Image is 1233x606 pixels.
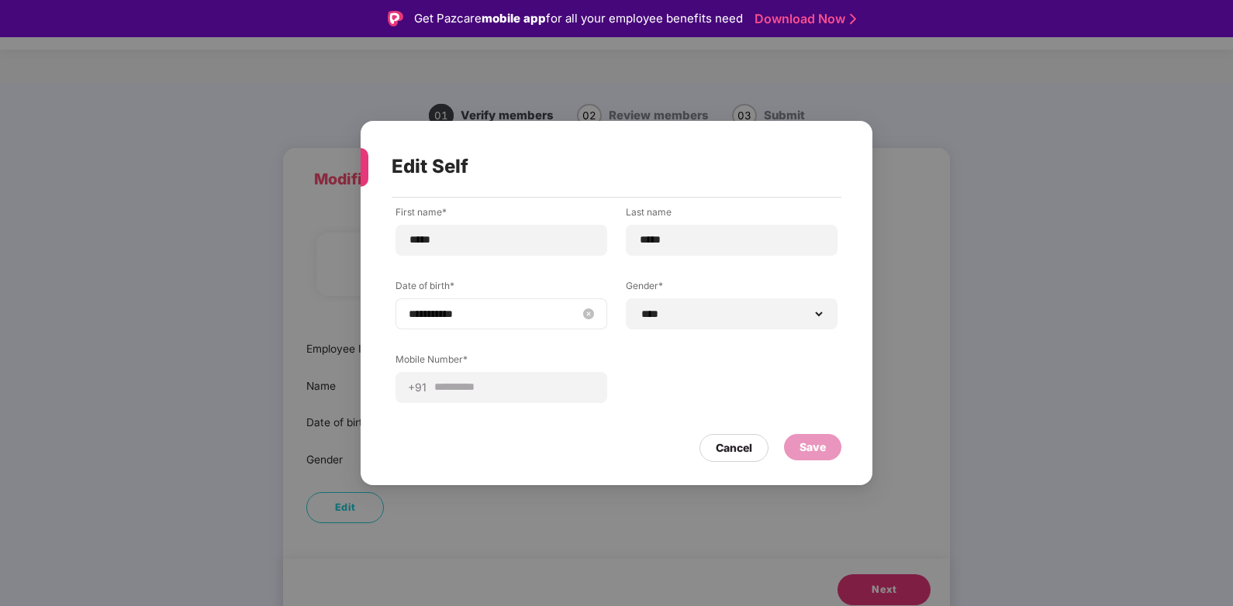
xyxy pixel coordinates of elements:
img: Logo [388,11,403,26]
div: Save [800,439,826,456]
label: Gender* [626,279,838,298]
div: Cancel [716,439,752,456]
label: Last name [626,205,838,225]
span: +91 [408,380,433,394]
a: Download Now [755,11,851,27]
div: Get Pazcare for all your employee benefits need [414,9,743,28]
span: close-circle [583,308,594,319]
img: Stroke [850,11,856,27]
label: Mobile Number* [395,353,607,372]
div: Edit Self [392,136,804,197]
label: Date of birth* [395,279,607,298]
label: First name* [395,205,607,225]
strong: mobile app [482,11,546,26]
